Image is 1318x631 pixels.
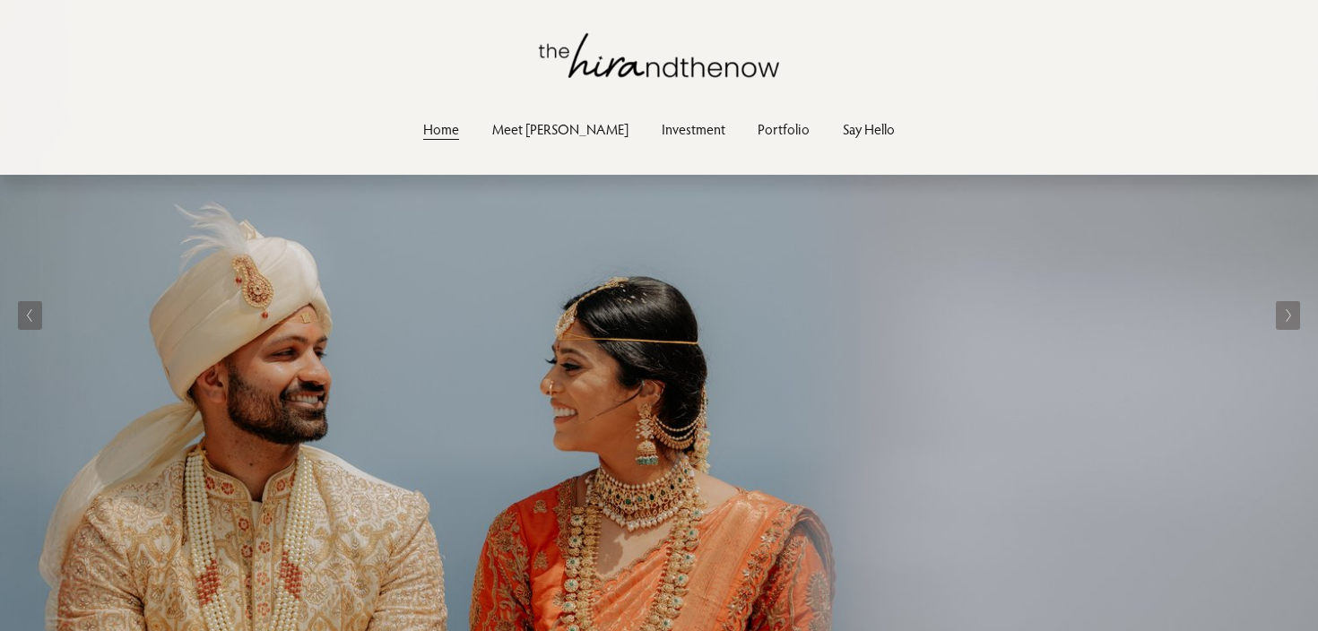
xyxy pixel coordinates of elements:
a: Portfolio [758,117,810,142]
a: Home [423,117,459,142]
button: Previous Slide [18,301,42,330]
img: thehirandthenow [539,33,779,78]
button: Next Slide [1276,301,1300,330]
a: Say Hello [843,117,895,142]
a: Investment [662,117,725,142]
a: Meet [PERSON_NAME] [492,117,629,142]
